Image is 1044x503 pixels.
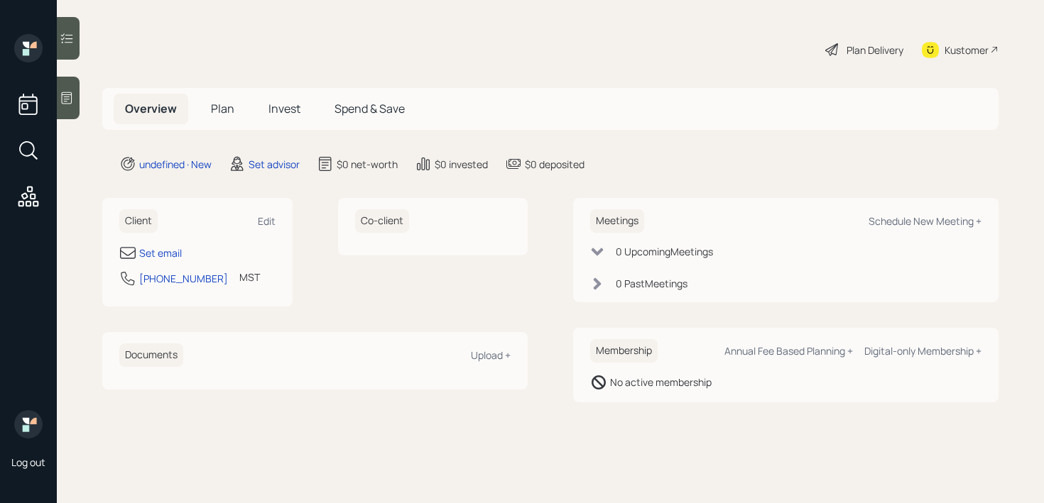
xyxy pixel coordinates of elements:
div: Set email [139,245,182,260]
div: Annual Fee Based Planning + [724,344,853,358]
h6: Client [119,209,158,233]
h6: Documents [119,343,183,367]
img: retirable_logo.png [14,410,43,438]
div: $0 deposited [525,157,584,172]
span: Plan [211,101,234,116]
div: Log out [11,455,45,469]
div: [PHONE_NUMBER] [139,271,228,286]
span: Overview [125,101,177,116]
div: Upload + [471,348,511,362]
div: Edit [258,214,276,228]
div: Set advisor [249,157,300,172]
div: Kustomer [945,43,989,57]
div: undefined · New [139,157,212,172]
span: Spend & Save [335,101,405,116]
div: $0 net-worth [337,157,398,172]
div: Digital-only Membership + [864,344,982,358]
div: 0 Past Meeting s [616,276,687,291]
div: 0 Upcoming Meeting s [616,244,713,259]
h6: Meetings [590,209,644,233]
div: MST [239,270,260,284]
span: Invest [268,101,300,116]
div: Schedule New Meeting + [869,214,982,228]
h6: Membership [590,339,658,363]
div: Plan Delivery [847,43,903,57]
div: $0 invested [435,157,488,172]
div: No active membership [610,375,712,389]
h6: Co-client [355,209,409,233]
